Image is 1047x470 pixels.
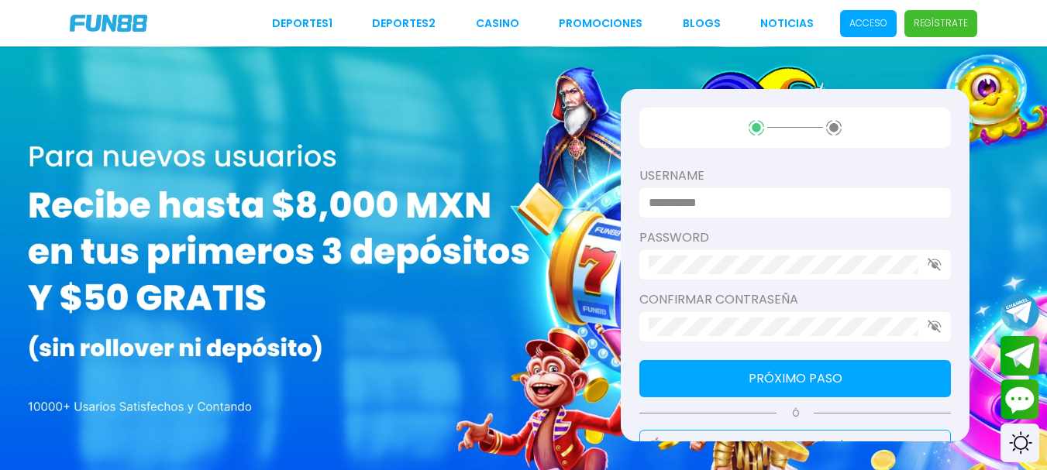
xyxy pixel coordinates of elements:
a: BLOGS [683,15,721,32]
button: Join telegram [1001,336,1039,376]
img: Company Logo [70,15,147,32]
p: Regístrate [914,16,968,30]
a: Promociones [559,15,642,32]
p: Acceso [849,16,887,30]
a: Deportes2 [372,15,436,32]
button: Próximo paso [639,360,951,397]
label: username [639,166,951,185]
a: Deportes1 [272,15,332,32]
label: password [639,228,951,247]
button: Regístrate conApple [639,430,951,460]
a: NOTICIAS [760,15,814,32]
label: Confirmar contraseña [639,290,951,309]
button: Join telegram channel [1001,292,1039,332]
div: Switch theme [1001,424,1039,462]
p: Ó [639,407,951,420]
a: CASINO [476,15,519,32]
button: Contact customer service [1001,379,1039,420]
